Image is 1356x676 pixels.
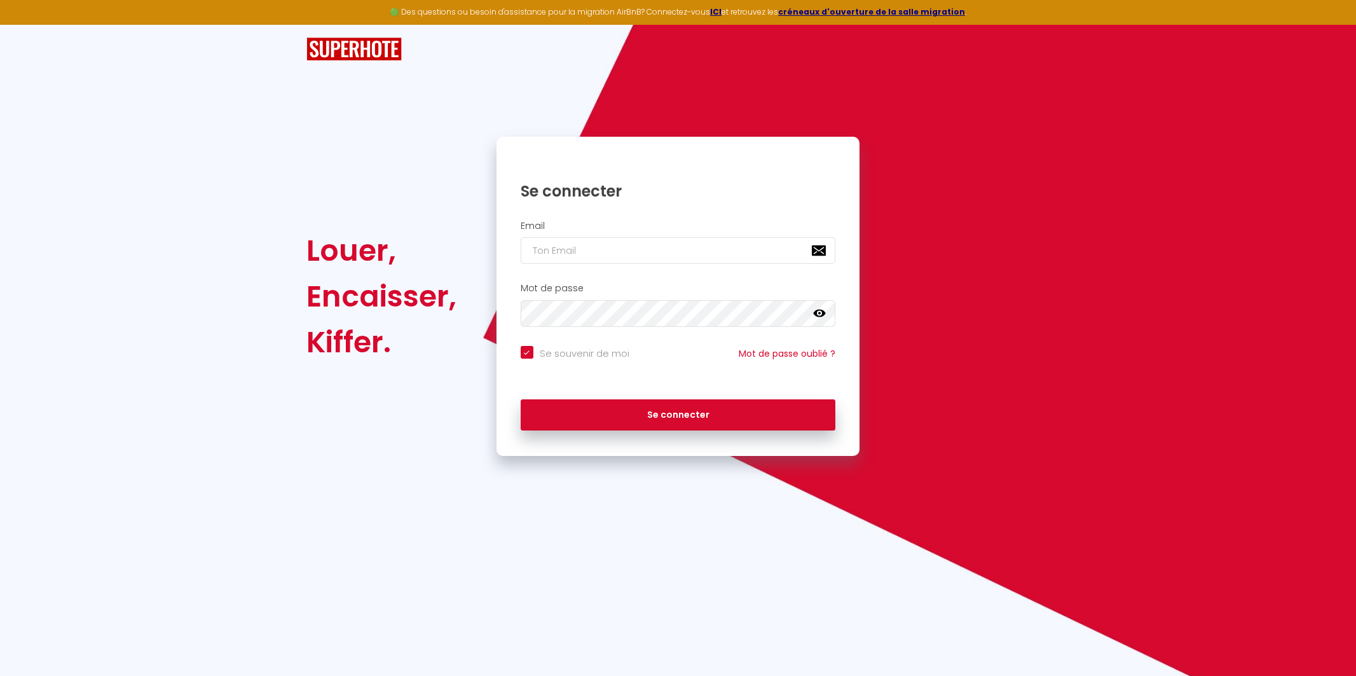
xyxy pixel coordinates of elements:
[710,6,722,17] a: ICI
[739,347,835,360] a: Mot de passe oublié ?
[306,319,456,365] div: Kiffer.
[521,283,836,294] h2: Mot de passe
[521,181,836,201] h1: Se connecter
[521,221,836,231] h2: Email
[306,38,402,61] img: SuperHote logo
[778,6,965,17] a: créneaux d'ouverture de la salle migration
[306,228,456,273] div: Louer,
[521,399,836,431] button: Se connecter
[521,237,836,264] input: Ton Email
[306,273,456,319] div: Encaisser,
